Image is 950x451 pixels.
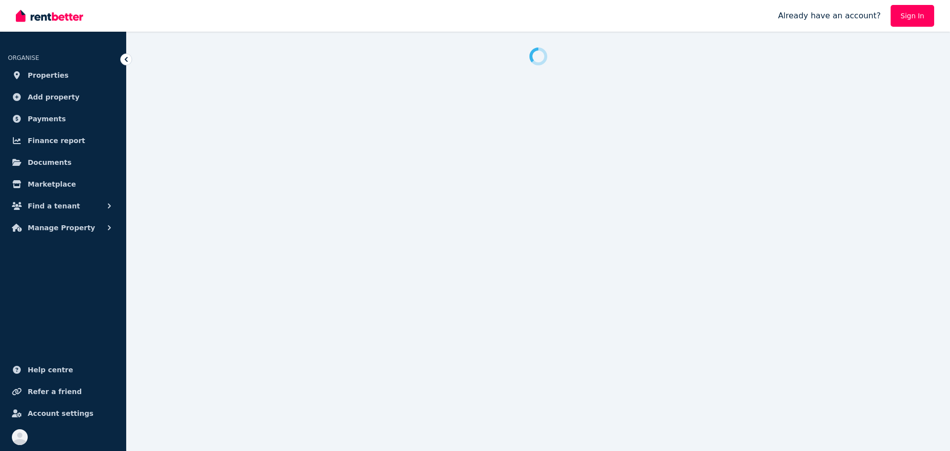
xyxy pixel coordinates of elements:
a: Documents [8,152,118,172]
span: Already have an account? [778,10,881,22]
span: ORGANISE [8,54,39,61]
a: Finance report [8,131,118,150]
a: Help centre [8,360,118,380]
a: Properties [8,65,118,85]
button: Find a tenant [8,196,118,216]
span: Find a tenant [28,200,80,212]
span: Manage Property [28,222,95,234]
button: Manage Property [8,218,118,238]
span: Help centre [28,364,73,376]
span: Refer a friend [28,386,82,398]
span: Account settings [28,407,94,419]
a: Add property [8,87,118,107]
img: RentBetter [16,8,83,23]
span: Add property [28,91,80,103]
a: Refer a friend [8,382,118,401]
a: Account settings [8,403,118,423]
a: Payments [8,109,118,129]
a: Marketplace [8,174,118,194]
a: Sign In [891,5,934,27]
span: Documents [28,156,72,168]
span: Payments [28,113,66,125]
span: Properties [28,69,69,81]
span: Finance report [28,135,85,147]
span: Marketplace [28,178,76,190]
